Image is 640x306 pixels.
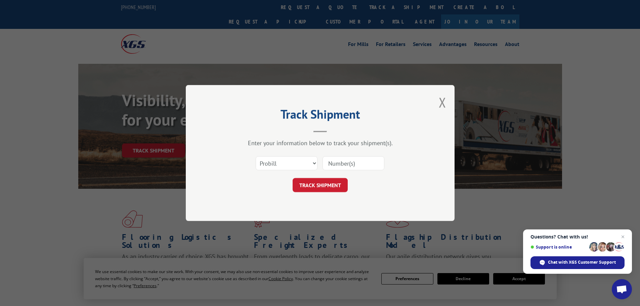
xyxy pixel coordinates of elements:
[323,156,384,170] input: Number(s)
[530,234,625,239] span: Questions? Chat with us!
[219,110,421,122] h2: Track Shipment
[219,139,421,147] div: Enter your information below to track your shipment(s).
[530,245,587,250] span: Support is online
[619,233,627,241] span: Close chat
[548,259,616,265] span: Chat with XGS Customer Support
[530,256,625,269] div: Chat with XGS Customer Support
[612,279,632,299] div: Open chat
[293,178,348,192] button: TRACK SHIPMENT
[439,93,446,111] button: Close modal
